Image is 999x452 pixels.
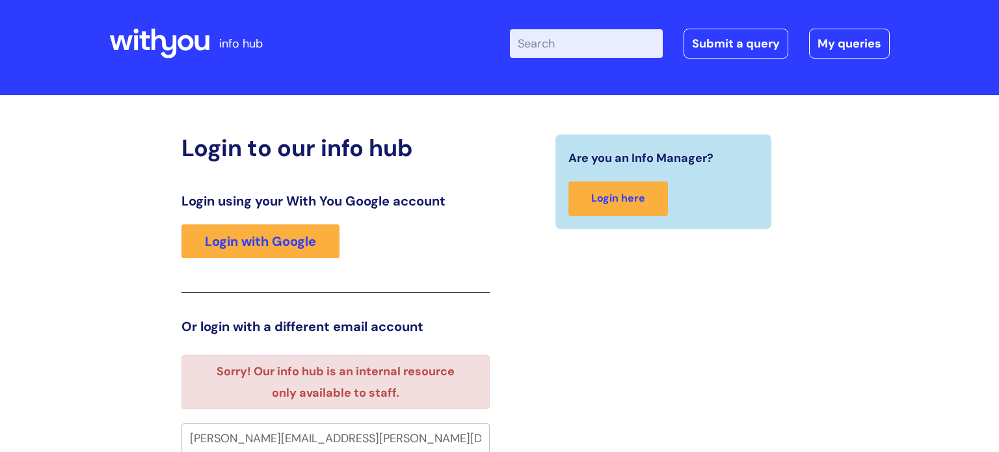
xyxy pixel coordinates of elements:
h2: Login to our info hub [181,134,490,162]
a: Login with Google [181,224,340,258]
a: Submit a query [684,29,788,59]
p: info hub [219,33,263,54]
span: Are you an Info Manager? [568,148,713,168]
a: My queries [809,29,890,59]
h3: Login using your With You Google account [181,193,490,209]
h3: Or login with a different email account [181,319,490,334]
li: Sorry! Our info hub is an internal resource only available to staff. [204,361,466,403]
a: Login here [568,181,668,216]
input: Search [510,29,663,58]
